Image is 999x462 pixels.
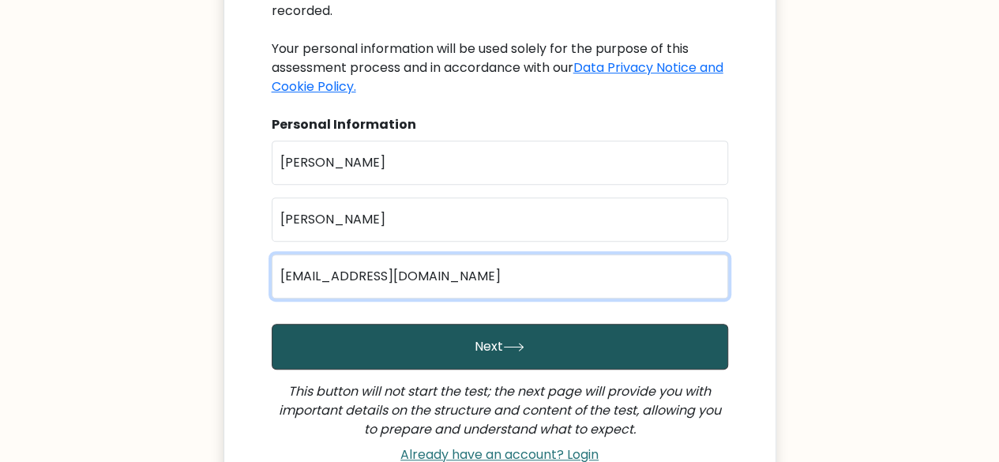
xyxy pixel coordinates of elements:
[272,254,728,299] input: Email
[272,115,728,134] div: Personal Information
[279,382,721,438] i: This button will not start the test; the next page will provide you with important details on the...
[272,197,728,242] input: Last name
[272,324,728,370] button: Next
[272,141,728,185] input: First name
[272,58,723,96] a: Data Privacy Notice and Cookie Policy.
